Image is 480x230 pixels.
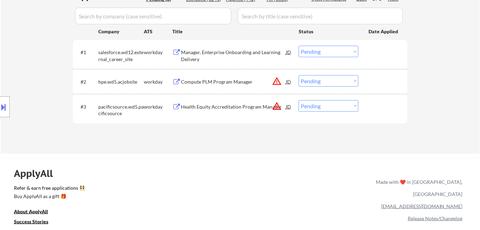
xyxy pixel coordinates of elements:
[144,78,172,85] div: workday
[285,46,292,58] div: JD
[373,176,463,200] div: Made with ❤️ in [GEOGRAPHIC_DATA], [GEOGRAPHIC_DATA]
[238,8,403,24] input: Search by title (case sensitive)
[181,49,286,62] div: Manager, Enterprise Onboarding and Learning Delivery
[14,219,48,224] u: Success Stories
[369,28,399,35] div: Date Applied
[14,186,231,193] a: Refer & earn free applications 👯‍♀️
[144,103,172,110] div: workday
[144,28,172,35] div: ATS
[285,75,292,88] div: JD
[181,78,286,85] div: Compute PLM Program Manager
[144,49,172,56] div: workday
[408,215,463,221] a: Release Notes/Changelog
[172,28,292,35] div: Title
[14,168,61,179] div: ApplyAll
[285,100,292,113] div: JD
[272,101,282,111] button: warning_amber
[14,218,58,227] a: Success Stories
[299,25,358,37] div: Status
[98,28,144,35] div: Company
[14,194,83,199] div: Buy ApplyAll as a gift 🎁
[14,208,48,214] u: About ApplyAll
[14,193,83,202] a: Buy ApplyAll as a gift 🎁
[272,76,282,86] button: warning_amber
[14,208,58,217] a: About ApplyAll
[381,203,463,209] a: [EMAIL_ADDRESS][DOMAIN_NAME]
[181,103,286,110] div: Health Equity Accreditation Program Manager
[75,8,231,24] input: Search by company (case sensitive)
